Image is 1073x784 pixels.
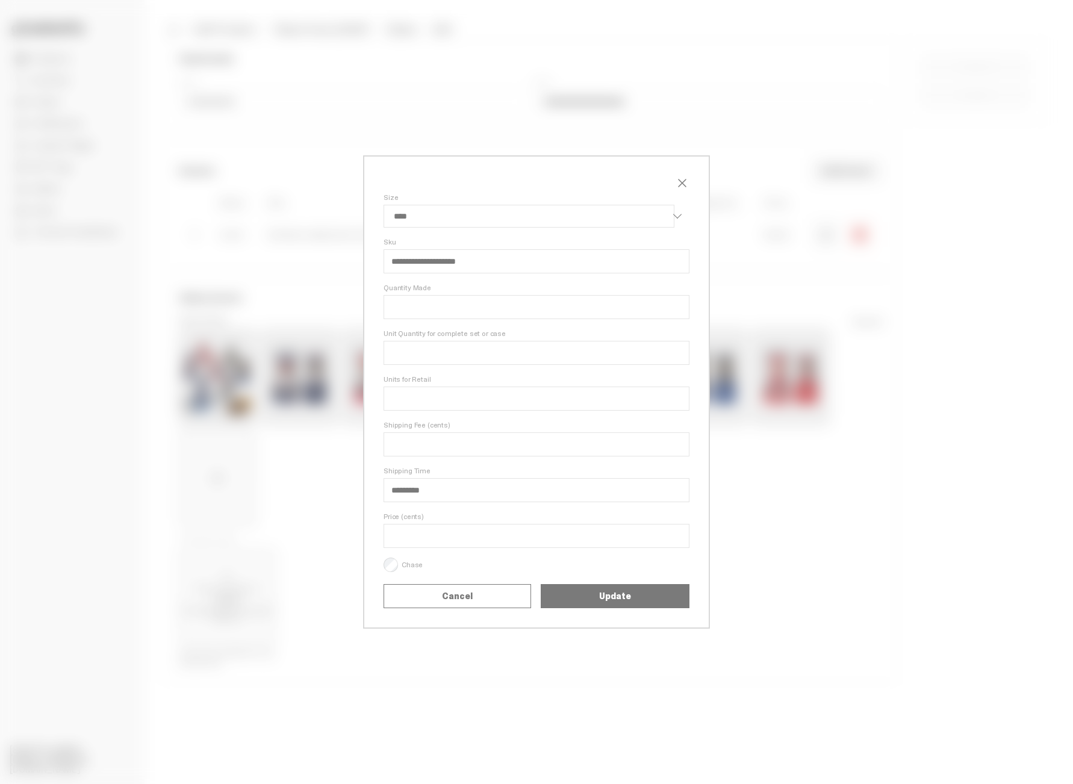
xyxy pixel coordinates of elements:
[384,478,689,502] input: Shipping Time
[384,375,689,384] span: Units for Retail
[384,193,689,202] span: Size
[384,558,689,572] span: Chase
[384,341,689,365] input: Unit Quantity for complete set or case
[384,584,531,608] button: Cancel
[384,283,689,293] span: Quantity Made
[384,432,689,456] input: Shipping Fee (cents)
[541,584,689,608] button: Update
[384,329,689,338] span: Unit Quantity for complete set or case
[384,249,689,273] input: Sku
[675,176,689,190] button: close
[384,237,689,247] span: Sku
[384,512,689,521] span: Price (cents)
[384,387,689,411] input: Units for Retail
[384,205,674,228] select: Size
[384,420,689,430] span: Shipping Fee (cents)
[384,466,689,476] span: Shipping Time
[384,558,398,572] input: Chase
[384,295,689,319] input: Quantity Made
[384,524,689,548] input: Price (cents)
